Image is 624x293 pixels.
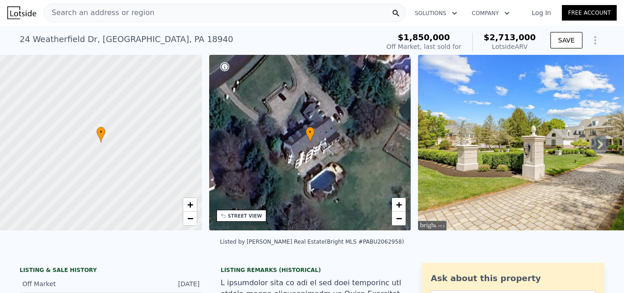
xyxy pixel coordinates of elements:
span: • [96,128,106,136]
button: Company [465,5,517,21]
button: Solutions [407,5,465,21]
span: + [396,199,402,210]
span: − [396,213,402,224]
span: − [187,213,193,224]
button: SAVE [550,32,582,48]
a: Zoom in [183,198,197,212]
span: $2,713,000 [484,32,536,42]
span: $1,850,000 [398,32,450,42]
div: [DATE] [159,279,200,288]
a: Free Account [562,5,617,21]
div: • [96,127,106,143]
img: Lotside [7,6,36,19]
div: Listed by [PERSON_NAME] Real Estate (Bright MLS #PABU2062958) [220,239,404,245]
a: Zoom out [392,212,406,225]
div: Ask about this property [431,272,595,285]
span: • [306,128,315,136]
span: Search an address or region [44,7,154,18]
div: 24 Weatherfield Dr , [GEOGRAPHIC_DATA] , PA 18940 [20,33,233,46]
span: + [187,199,193,210]
a: Log In [521,8,562,17]
button: Show Options [586,31,604,49]
div: STREET VIEW [228,213,262,219]
div: Off Market, last sold for [386,42,461,51]
a: Zoom out [183,212,197,225]
div: • [306,127,315,143]
a: Zoom in [392,198,406,212]
div: Listing Remarks (Historical) [221,266,403,274]
div: Off Market [22,279,104,288]
div: LISTING & SALE HISTORY [20,266,202,276]
div: Lotside ARV [484,42,536,51]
